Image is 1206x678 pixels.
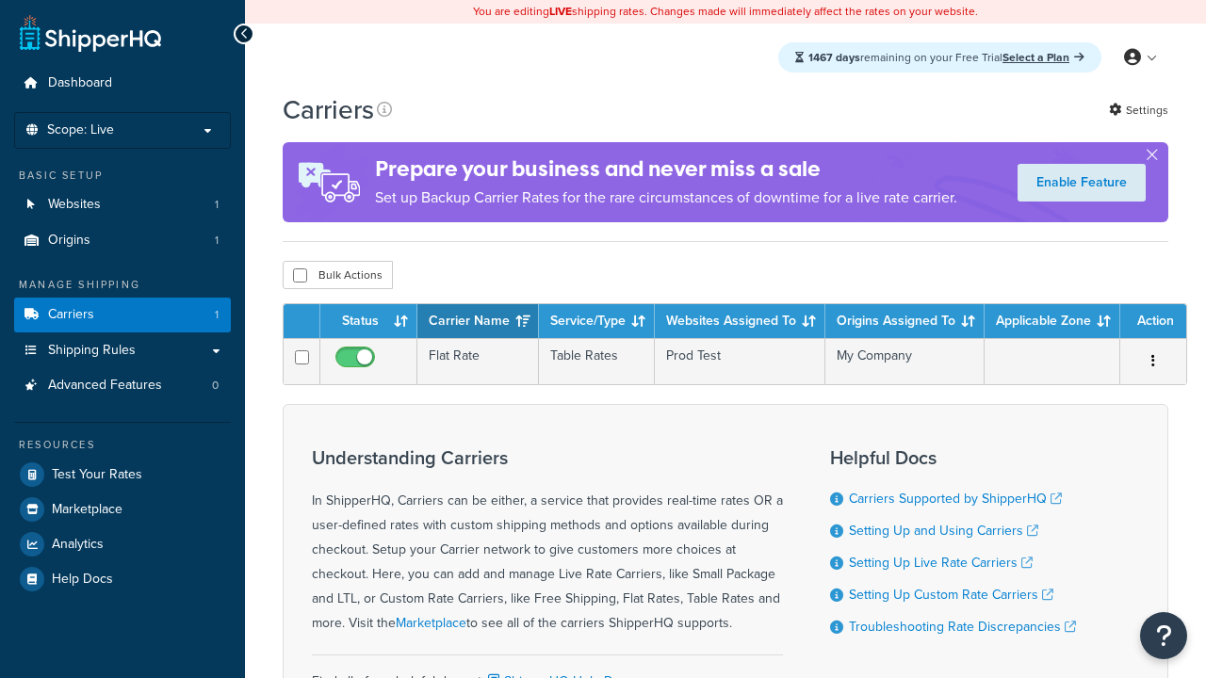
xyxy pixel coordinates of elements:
p: Set up Backup Carrier Rates for the rare circumstances of downtime for a live rate carrier. [375,185,957,211]
span: Test Your Rates [52,467,142,483]
li: Advanced Features [14,368,231,403]
button: Bulk Actions [283,261,393,289]
h3: Understanding Carriers [312,447,783,468]
div: Basic Setup [14,168,231,184]
a: Setting Up Live Rate Carriers [849,553,1033,573]
a: Advanced Features 0 [14,368,231,403]
td: Table Rates [539,338,655,384]
span: 1 [215,307,219,323]
li: Carriers [14,298,231,332]
a: Settings [1109,97,1168,123]
a: Marketplace [14,492,231,526]
a: Setting Up Custom Rate Carriers [849,585,1053,605]
td: My Company [825,338,985,384]
div: Manage Shipping [14,277,231,293]
th: Service/Type: activate to sort column ascending [539,304,655,338]
span: 0 [212,378,219,394]
span: 1 [215,197,219,213]
th: Origins Assigned To: activate to sort column ascending [825,304,985,338]
a: Dashboard [14,66,231,101]
th: Action [1120,304,1186,338]
a: Shipping Rules [14,333,231,368]
td: Flat Rate [417,338,539,384]
div: Resources [14,437,231,453]
span: Marketplace [52,502,122,518]
h4: Prepare your business and never miss a sale [375,153,957,185]
a: Test Your Rates [14,458,231,492]
a: Select a Plan [1002,49,1084,66]
span: 1 [215,233,219,249]
span: Shipping Rules [48,343,136,359]
a: Websites 1 [14,187,231,222]
a: Carriers Supported by ShipperHQ [849,489,1062,508]
img: ad-rules-rateshop-fe6ec290ccb7230408bd80ed9643f0289d75e0ffd9eb532fc0e269fcd187b520.png [283,142,375,222]
h3: Helpful Docs [830,447,1076,468]
span: Websites [48,197,101,213]
th: Websites Assigned To: activate to sort column ascending [655,304,825,338]
span: Scope: Live [47,122,114,138]
a: Marketplace [396,613,466,633]
th: Carrier Name: activate to sort column ascending [417,304,539,338]
a: Carriers 1 [14,298,231,332]
span: Carriers [48,307,94,323]
th: Applicable Zone: activate to sort column ascending [985,304,1120,338]
a: Origins 1 [14,223,231,258]
div: In ShipperHQ, Carriers can be either, a service that provides real-time rates OR a user-defined r... [312,447,783,636]
h1: Carriers [283,91,374,128]
b: LIVE [549,3,572,20]
a: Troubleshooting Rate Discrepancies [849,617,1076,637]
a: Enable Feature [1018,164,1146,202]
span: Advanced Features [48,378,162,394]
li: Websites [14,187,231,222]
a: Help Docs [14,562,231,596]
li: Origins [14,223,231,258]
span: Help Docs [52,572,113,588]
span: Dashboard [48,75,112,91]
span: Analytics [52,537,104,553]
th: Status: activate to sort column ascending [320,304,417,338]
span: Origins [48,233,90,249]
td: Prod Test [655,338,825,384]
button: Open Resource Center [1140,612,1187,659]
a: Setting Up and Using Carriers [849,521,1038,541]
div: remaining on your Free Trial [778,42,1101,73]
a: ShipperHQ Home [20,14,161,52]
strong: 1467 days [808,49,860,66]
a: Analytics [14,527,231,561]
